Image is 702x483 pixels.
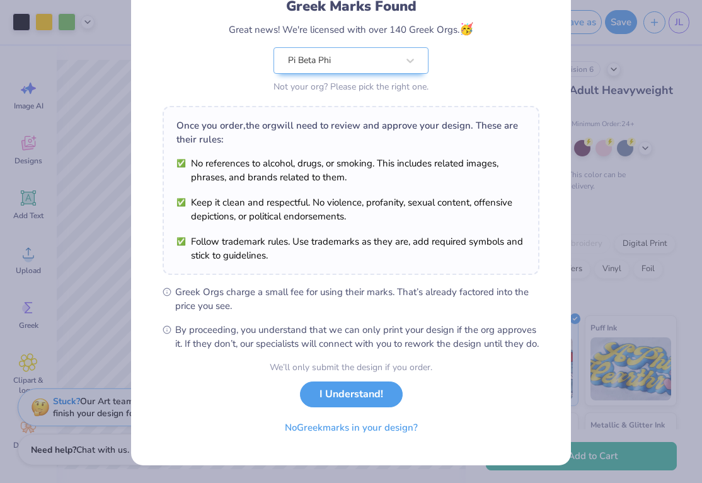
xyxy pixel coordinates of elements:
[300,381,403,407] button: I Understand!
[176,156,526,184] li: No references to alcohol, drugs, or smoking. This includes related images, phrases, and brands re...
[176,119,526,146] div: Once you order, the org will need to review and approve your design. These are their rules:
[176,195,526,223] li: Keep it clean and respectful. No violence, profanity, sexual content, offensive depictions, or po...
[273,80,429,93] div: Not your org? Please pick the right one.
[175,323,539,351] span: By proceeding, you understand that we can only print your design if the org approves it. If they ...
[459,21,473,37] span: 🥳
[176,235,526,262] li: Follow trademark rules. Use trademarks as they are, add required symbols and stick to guidelines.
[270,361,432,374] div: We’ll only submit the design if you order.
[175,285,539,313] span: Greek Orgs charge a small fee for using their marks. That’s already factored into the price you see.
[229,21,473,38] div: Great news! We're licensed with over 140 Greek Orgs.
[274,415,429,441] button: NoGreekmarks in your design?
